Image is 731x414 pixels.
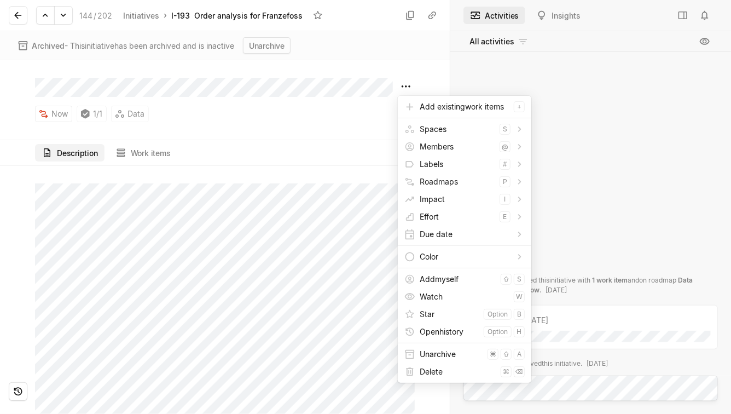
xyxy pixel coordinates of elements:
[420,208,495,226] span: Effort
[488,349,498,360] kbd: ⌘
[420,156,495,173] span: Labels
[501,349,512,360] kbd: ⇧
[420,346,483,363] span: Unarchive
[514,349,525,360] kbd: a
[420,191,495,208] span: Impact
[420,248,510,266] span: Color
[500,211,510,222] kbd: e
[420,288,509,306] span: Watch
[514,326,525,337] kbd: h
[514,291,525,302] kbd: w
[514,274,525,285] kbd: s
[420,120,495,138] span: Spaces
[484,326,512,337] kbd: option
[484,309,512,320] kbd: option
[420,323,479,341] span: Open history
[500,159,510,170] kbd: #
[514,101,525,112] kbd: +
[420,271,496,288] span: Add myself
[420,226,510,243] span: Due date
[420,173,495,191] span: Roadmaps
[500,124,510,135] kbd: s
[420,306,479,323] span: Star
[501,274,512,285] kbd: ⇧
[500,176,510,187] kbd: p
[514,309,525,320] kbd: b
[420,138,495,156] span: Members
[500,141,510,152] kbd: @
[501,366,512,377] kbd: ⌘
[500,194,510,205] kbd: i
[514,366,525,377] kbd: ⌫
[420,98,509,116] span: Add existing work item s
[420,363,496,381] span: Delete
